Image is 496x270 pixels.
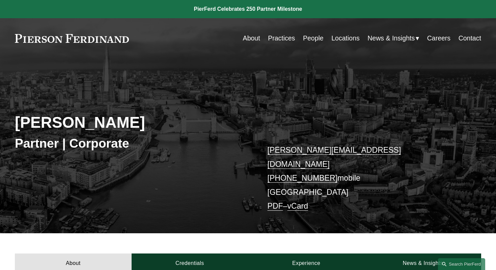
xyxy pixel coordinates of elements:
h2: [PERSON_NAME] [15,113,248,132]
a: People [303,32,324,45]
a: PDF [268,202,283,210]
a: Locations [331,32,360,45]
span: News & Insights [367,32,415,44]
a: About [243,32,260,45]
a: Careers [427,32,450,45]
a: Contact [459,32,481,45]
p: mobile [GEOGRAPHIC_DATA] – [268,143,462,213]
a: folder dropdown [367,32,419,45]
a: [PERSON_NAME][EMAIL_ADDRESS][DOMAIN_NAME] [268,146,401,169]
a: vCard [287,202,308,210]
a: Search this site [438,258,485,270]
a: [PHONE_NUMBER] [268,174,337,182]
h3: Partner | Corporate [15,136,248,151]
a: Practices [268,32,295,45]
